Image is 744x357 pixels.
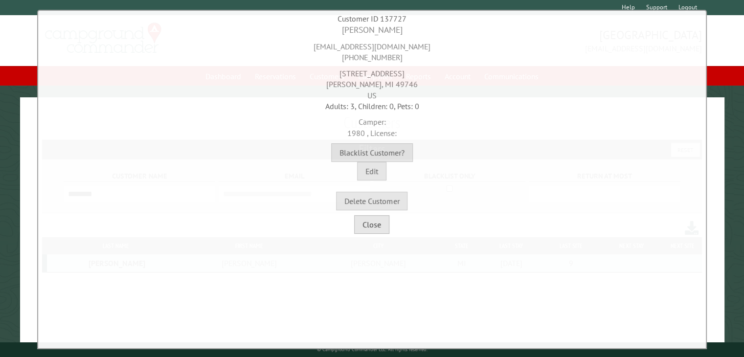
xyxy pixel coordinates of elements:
div: Customer ID 137727 [41,13,703,24]
button: Close [354,215,389,234]
div: Camper: [41,112,703,138]
div: [PERSON_NAME] [41,24,703,36]
button: Edit [357,162,386,180]
div: Adults: 3, Children: 0, Pets: 0 [41,101,703,112]
small: © Campground Commander LLC. All rights reserved. [317,346,428,353]
button: Delete Customer [336,192,407,210]
span: 1980 , License: [347,128,397,138]
button: Blacklist Customer? [331,143,413,162]
div: [STREET_ADDRESS] [PERSON_NAME], MI 49746 US [41,63,703,101]
div: [EMAIL_ADDRESS][DOMAIN_NAME] [PHONE_NUMBER] [41,36,703,63]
